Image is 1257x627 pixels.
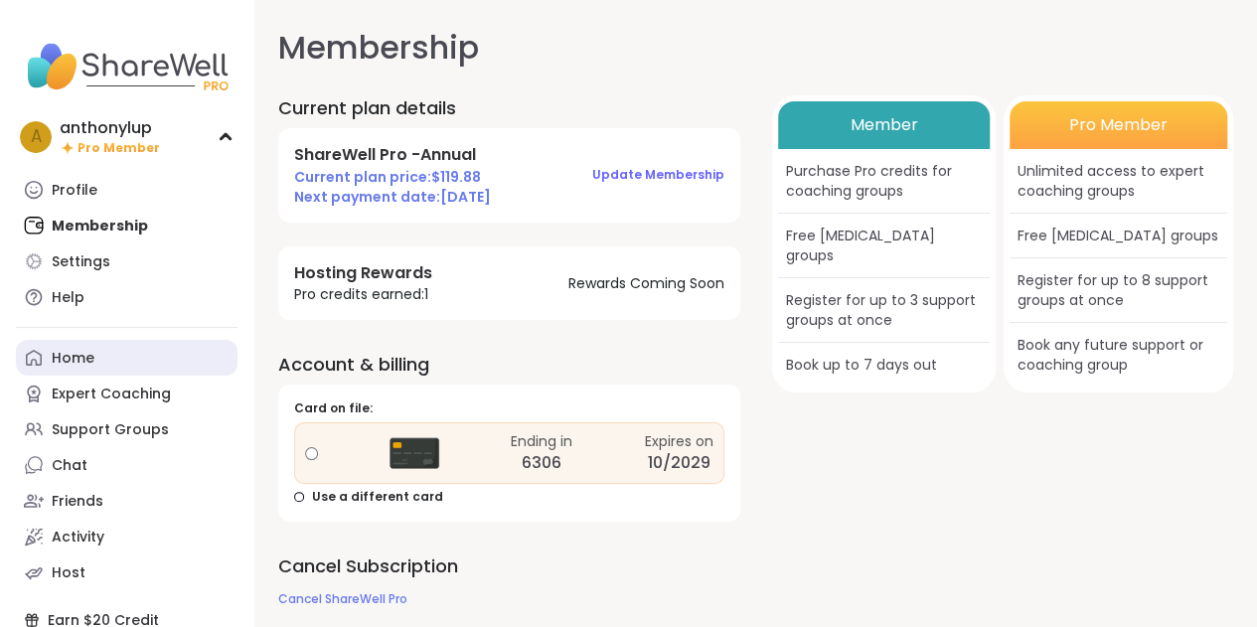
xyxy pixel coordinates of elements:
[592,154,724,196] button: Update Membership
[647,451,709,475] div: 10/2029
[16,554,237,590] a: Host
[1010,214,1227,258] div: Free [MEDICAL_DATA] groups
[31,124,42,150] span: a
[52,492,103,512] div: Friends
[52,252,110,272] div: Settings
[568,273,724,293] span: Rewards Coming Soon
[16,172,237,208] a: Profile
[52,385,171,404] div: Expert Coaching
[778,149,991,214] div: Purchase Pro credits for coaching groups
[60,117,160,139] div: anthonylup
[1010,258,1227,323] div: Register for up to 8 support groups at once
[294,187,491,207] span: Next payment date: [DATE]
[78,140,160,157] span: Pro Member
[16,243,237,279] a: Settings
[16,340,237,376] a: Home
[778,101,991,149] div: Member
[16,447,237,483] a: Chat
[294,262,432,284] h4: Hosting Rewards
[778,278,991,343] div: Register for up to 3 support groups at once
[644,431,712,451] div: Expires on
[522,451,561,475] div: 6306
[52,349,94,369] div: Home
[16,32,237,101] img: ShareWell Nav Logo
[52,181,97,201] div: Profile
[52,563,85,583] div: Host
[16,376,237,411] a: Expert Coaching
[278,24,1233,72] h1: Membership
[278,352,740,377] h2: Account & billing
[294,144,491,166] h4: ShareWell Pro - Annual
[778,214,991,278] div: Free [MEDICAL_DATA] groups
[312,489,443,506] span: Use a different card
[52,528,104,548] div: Activity
[592,166,724,183] span: Update Membership
[52,420,169,440] div: Support Groups
[294,400,724,417] div: Card on file:
[778,343,991,387] div: Book up to 7 days out
[16,411,237,447] a: Support Groups
[278,95,740,120] h2: Current plan details
[52,288,84,308] div: Help
[278,553,740,578] h2: Cancel Subscription
[16,483,237,519] a: Friends
[1010,323,1227,387] div: Book any future support or coaching group
[278,590,407,607] span: Cancel ShareWell Pro
[1010,149,1227,214] div: Unlimited access to expert coaching groups
[52,456,87,476] div: Chat
[1010,101,1227,149] div: Pro Member
[294,167,491,187] span: Current plan price: $ 119.88
[511,431,572,451] div: Ending in
[16,519,237,554] a: Activity
[16,279,237,315] a: Help
[294,284,432,304] span: Pro credits earned: 1
[390,428,439,478] img: Credit Card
